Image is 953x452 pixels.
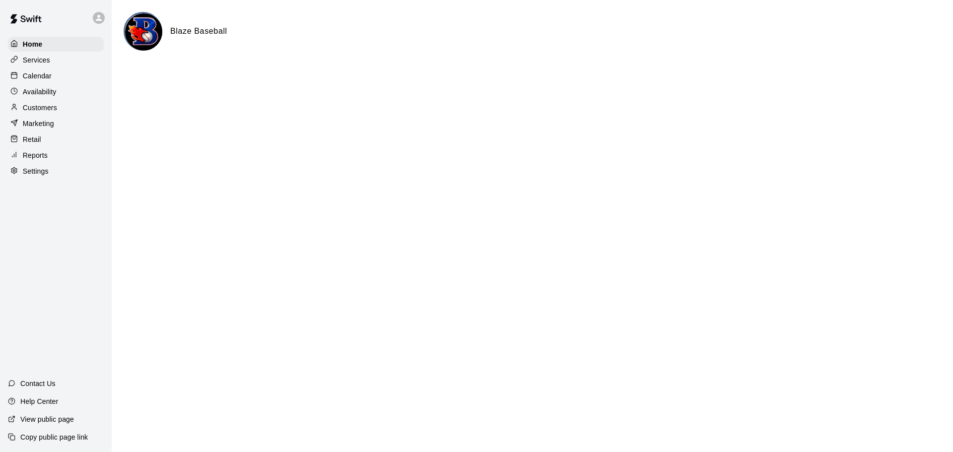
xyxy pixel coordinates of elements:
[23,150,48,160] p: Reports
[20,432,88,442] p: Copy public page link
[8,100,104,115] a: Customers
[23,166,49,176] p: Settings
[23,134,41,144] p: Retail
[23,55,50,65] p: Services
[8,68,104,83] a: Calendar
[8,116,104,131] a: Marketing
[23,87,57,97] p: Availability
[20,379,56,388] p: Contact Us
[23,71,52,81] p: Calendar
[20,396,58,406] p: Help Center
[8,148,104,163] a: Reports
[23,39,43,49] p: Home
[23,103,57,113] p: Customers
[8,84,104,99] a: Availability
[8,53,104,67] a: Services
[23,119,54,129] p: Marketing
[125,13,162,51] img: Blaze Baseball logo
[8,132,104,147] a: Retail
[170,25,227,38] h6: Blaze Baseball
[8,37,104,52] a: Home
[20,414,74,424] p: View public page
[8,164,104,179] a: Settings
